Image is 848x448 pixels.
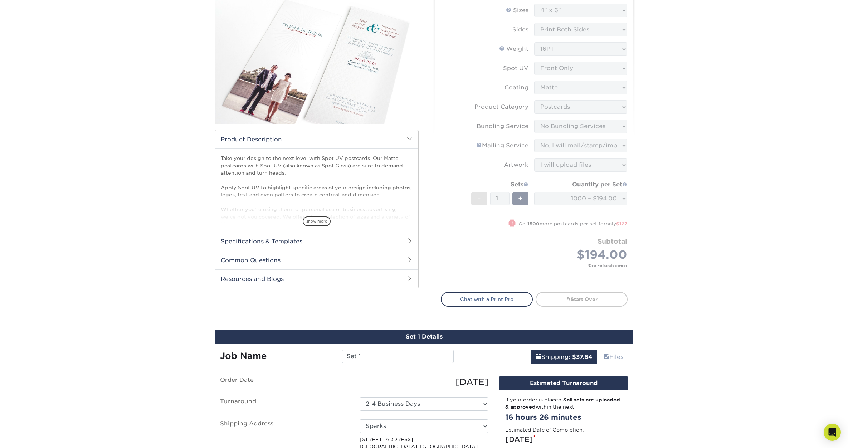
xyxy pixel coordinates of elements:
[604,354,609,360] span: files
[303,216,331,226] span: show more
[215,376,354,389] label: Order Date
[505,426,584,433] label: Estimated Date of Completion:
[221,155,413,257] p: Take your design to the next level with Spot UV postcards. Our Matte postcards with Spot UV (also...
[824,424,841,441] div: Open Intercom Messenger
[536,292,628,306] a: Start Over
[354,376,494,389] div: [DATE]
[215,251,418,269] h2: Common Questions
[215,130,418,148] h2: Product Description
[2,426,61,445] iframe: Google Customer Reviews
[220,351,267,361] strong: Job Name
[342,350,453,363] input: Enter a job name
[569,354,593,360] b: : $37.64
[215,330,633,344] div: Set 1 Details
[505,396,622,411] div: If your order is placed & within the next:
[531,350,597,364] a: Shipping: $37.64
[505,434,622,445] div: [DATE]
[215,232,418,250] h2: Specifications & Templates
[215,397,354,411] label: Turnaround
[215,269,418,288] h2: Resources and Blogs
[536,354,541,360] span: shipping
[441,292,533,306] a: Chat with a Print Pro
[499,376,628,390] div: Estimated Turnaround
[505,412,622,423] div: 16 hours 26 minutes
[599,350,628,364] a: Files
